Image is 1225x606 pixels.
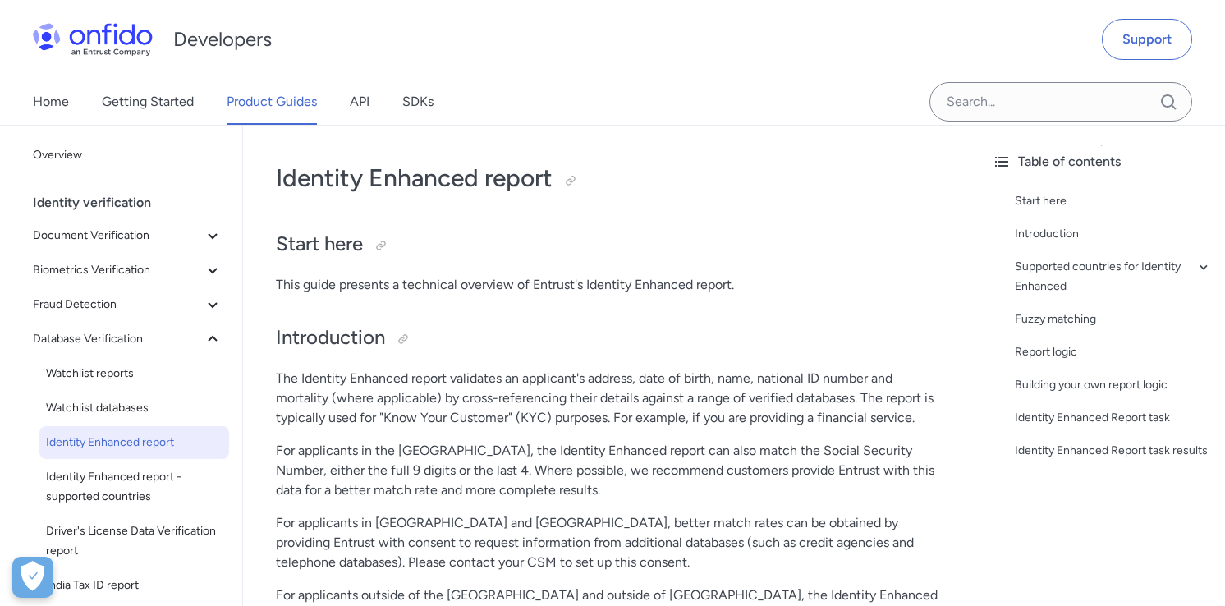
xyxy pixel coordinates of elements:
a: Identity Enhanced Report task [1015,408,1212,428]
a: API [350,79,369,125]
div: Identity verification [33,186,236,219]
button: Biometrics Verification [26,254,229,287]
p: This guide presents a technical overview of Entrust's Identity Enhanced report. [276,275,946,295]
a: Report logic [1015,342,1212,362]
h1: Developers [173,26,272,53]
span: India Tax ID report [46,576,223,595]
a: Watchlist reports [39,357,229,390]
h2: Introduction [276,324,946,352]
span: Overview [33,145,223,165]
a: Home [33,79,69,125]
img: Onfido Logo [33,23,153,56]
button: Open Preferences [12,557,53,598]
a: Supported countries for Identity Enhanced [1015,257,1212,296]
a: Identity Enhanced Report task results [1015,441,1212,461]
button: Database Verification [26,323,229,356]
h1: Identity Enhanced report [276,162,946,195]
a: India Tax ID report [39,569,229,602]
input: Onfido search input field [929,82,1192,122]
a: Support [1102,19,1192,60]
span: Database Verification [33,329,203,349]
span: Identity Enhanced report - supported countries [46,467,223,507]
a: Introduction [1015,224,1212,244]
button: Document Verification [26,219,229,252]
a: SDKs [402,79,434,125]
span: Fraud Detection [33,295,203,314]
a: Overview [26,139,229,172]
a: Fuzzy matching [1015,310,1212,329]
button: Fraud Detection [26,288,229,321]
a: Identity Enhanced report [39,426,229,459]
div: Cookie Preferences [12,557,53,598]
p: The Identity Enhanced report validates an applicant's address, date of birth, name, national ID n... [276,369,946,428]
a: Identity Enhanced report - supported countries [39,461,229,513]
span: Biometrics Verification [33,260,203,280]
a: Watchlist databases [39,392,229,425]
span: Watchlist reports [46,364,223,383]
a: Start here [1015,191,1212,211]
a: Driver's License Data Verification report [39,515,229,567]
span: Document Verification [33,226,203,246]
span: Watchlist databases [46,398,223,418]
div: Table of contents [992,152,1212,172]
p: For applicants in [GEOGRAPHIC_DATA] and [GEOGRAPHIC_DATA], better match rates can be obtained by ... [276,513,946,572]
a: Building your own report logic [1015,375,1212,395]
p: For applicants in the [GEOGRAPHIC_DATA], the Identity Enhanced report can also match the Social S... [276,441,946,500]
h2: Start here [276,231,946,259]
a: Getting Started [102,79,194,125]
a: Product Guides [227,79,317,125]
span: Identity Enhanced report [46,433,223,452]
span: Driver's License Data Verification report [46,521,223,561]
